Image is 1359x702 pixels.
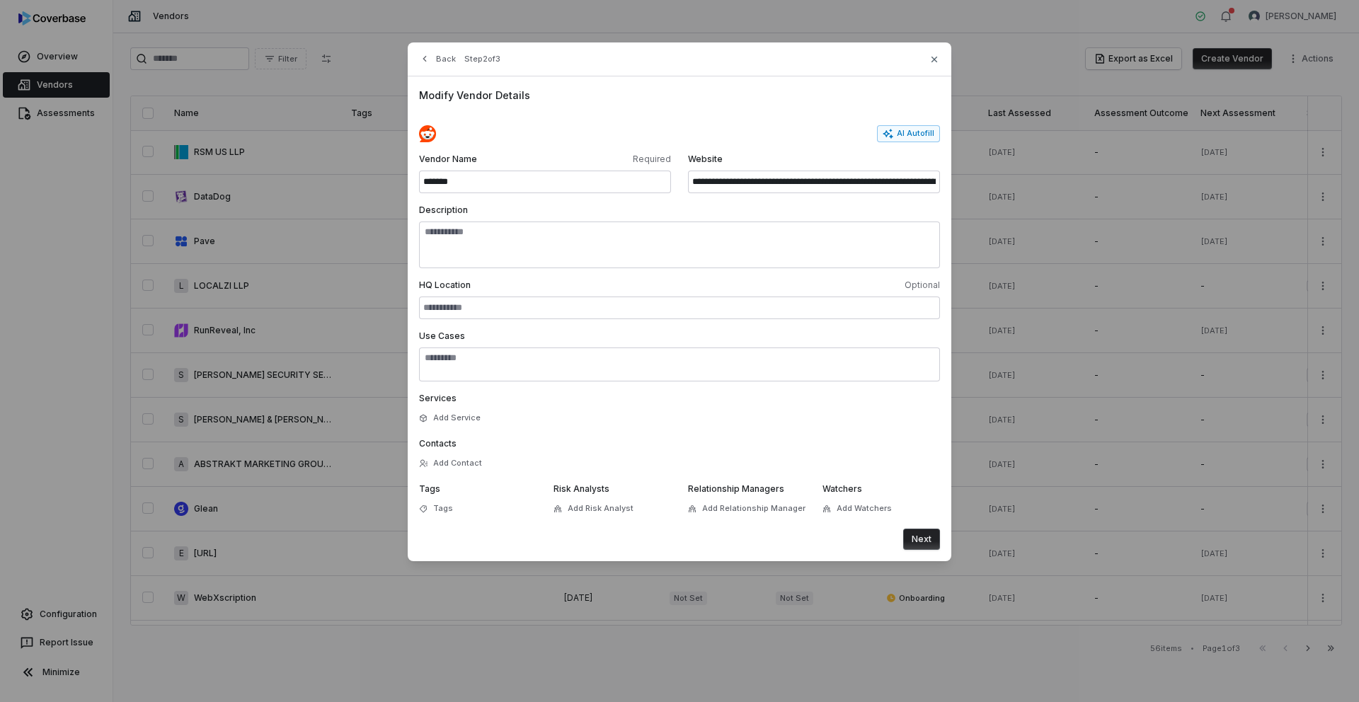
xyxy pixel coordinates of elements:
[903,529,940,550] button: Next
[688,154,940,165] span: Website
[419,438,457,449] span: Contacts
[419,330,465,341] span: Use Cases
[464,54,500,64] span: Step 2 of 3
[419,88,940,103] span: Modify Vendor Details
[702,503,805,514] span: Add Relationship Manager
[419,154,542,165] span: Vendor Name
[682,280,940,291] span: Optional
[554,483,609,494] span: Risk Analysts
[419,280,677,291] span: HQ Location
[415,451,486,476] button: Add Contact
[568,503,633,514] span: Add Risk Analyst
[818,496,896,522] button: Add Watchers
[548,154,671,165] span: Required
[415,405,485,431] button: Add Service
[415,46,460,71] button: Back
[688,483,784,494] span: Relationship Managers
[419,393,457,403] span: Services
[433,503,453,514] span: Tags
[419,205,468,215] span: Description
[877,125,940,142] button: AI Autofill
[419,483,440,494] span: Tags
[822,483,862,494] span: Watchers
